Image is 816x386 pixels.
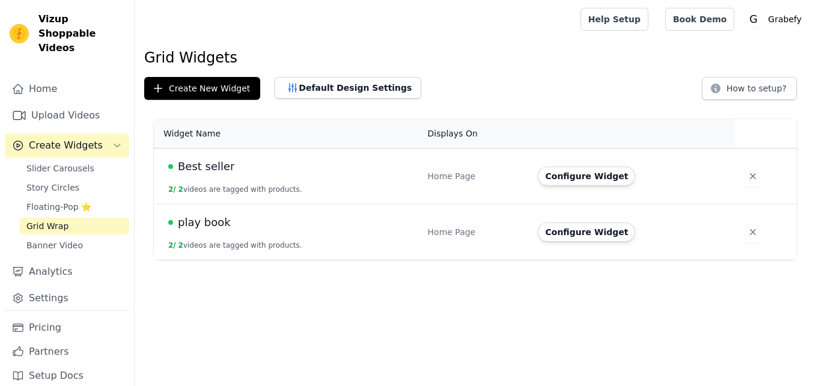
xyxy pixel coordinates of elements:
[144,48,806,67] h1: Grid Widgets
[10,24,29,43] img: Vizup
[665,8,734,31] a: Book Demo
[144,77,260,100] button: Create New Widget
[19,179,129,196] a: Story Circles
[26,220,69,232] span: Grid Wrap
[154,119,421,149] th: Widget Name
[763,8,806,30] p: Grabefy
[702,85,797,97] a: How to setup?
[26,162,94,174] span: Slider Carousels
[19,160,129,177] a: Slider Carousels
[5,316,129,340] a: Pricing
[5,286,129,310] a: Settings
[168,240,302,250] button: 2/ 2videos are tagged with products.
[178,241,183,250] span: 2
[29,138,103,153] span: Create Widgets
[19,198,129,215] a: Floating-Pop ⭐
[750,13,758,25] text: G
[428,226,524,238] div: Home Page
[702,77,797,100] button: How to setup?
[275,77,421,99] button: Default Design Settings
[742,221,764,243] button: Delete widget
[19,237,129,254] a: Banner Video
[538,222,635,242] button: Configure Widget
[168,164,173,169] span: Live Published
[38,12,124,55] span: Vizup Shoppable Videos
[421,119,531,149] th: Displays On
[5,77,129,101] a: Home
[168,185,302,194] button: 2/ 2videos are tagged with products.
[5,133,129,158] button: Create Widgets
[744,8,806,30] button: G Grabefy
[168,241,176,250] span: 2 /
[168,220,173,225] span: Live Published
[178,214,231,231] span: play book
[428,170,524,182] div: Home Page
[26,239,83,251] span: Banner Video
[742,165,764,187] button: Delete widget
[168,185,176,194] span: 2 /
[580,8,648,31] a: Help Setup
[5,340,129,364] a: Partners
[5,260,129,284] a: Analytics
[5,103,129,127] a: Upload Videos
[178,158,235,175] span: Best seller
[19,218,129,234] a: Grid Wrap
[26,182,79,194] span: Story Circles
[178,185,183,194] span: 2
[26,201,91,213] span: Floating-Pop ⭐
[538,167,635,186] button: Configure Widget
